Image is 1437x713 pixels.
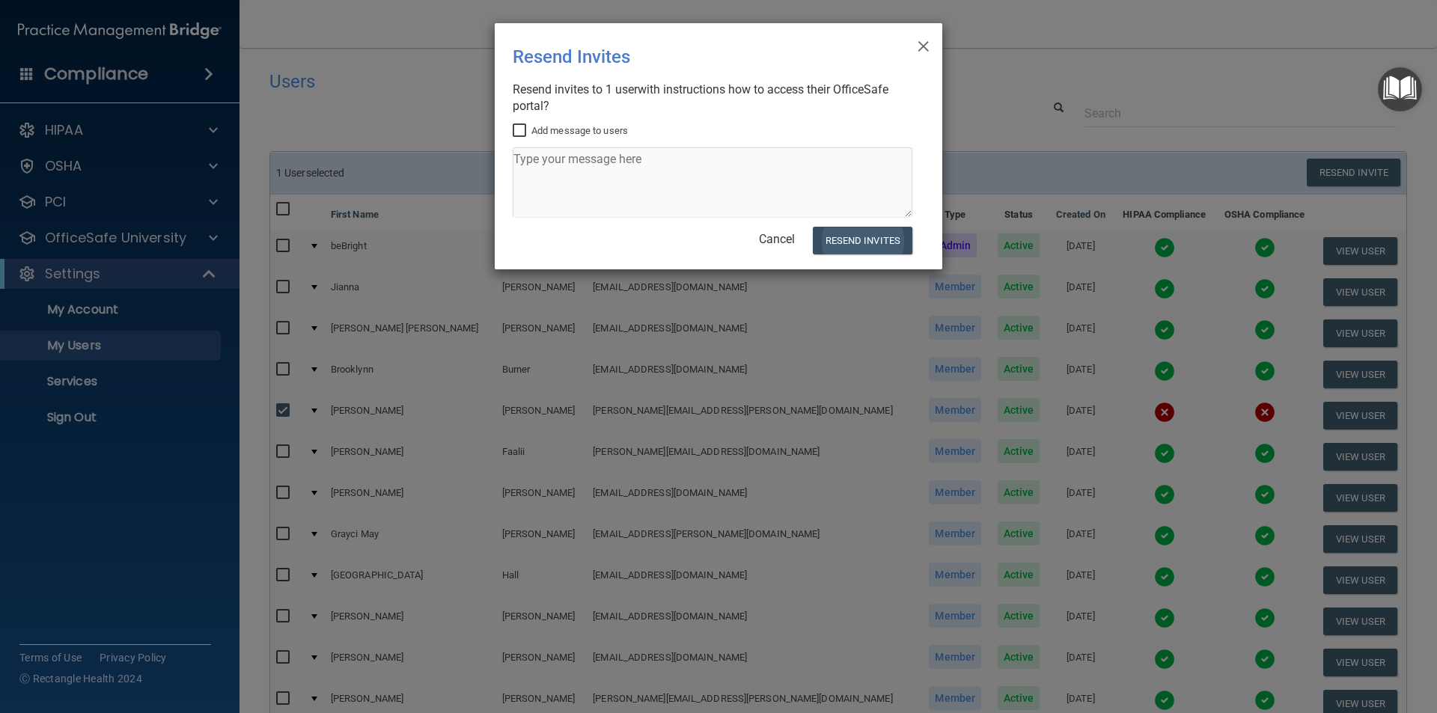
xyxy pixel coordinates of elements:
[759,232,795,246] a: Cancel
[813,227,912,254] button: Resend Invites
[513,35,863,79] div: Resend Invites
[1378,67,1422,111] button: Open Resource Center
[513,125,530,137] input: Add message to users
[513,122,628,140] label: Add message to users
[513,82,912,114] div: Resend invites to 1 user with instructions how to access their OfficeSafe portal?
[917,29,930,59] span: ×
